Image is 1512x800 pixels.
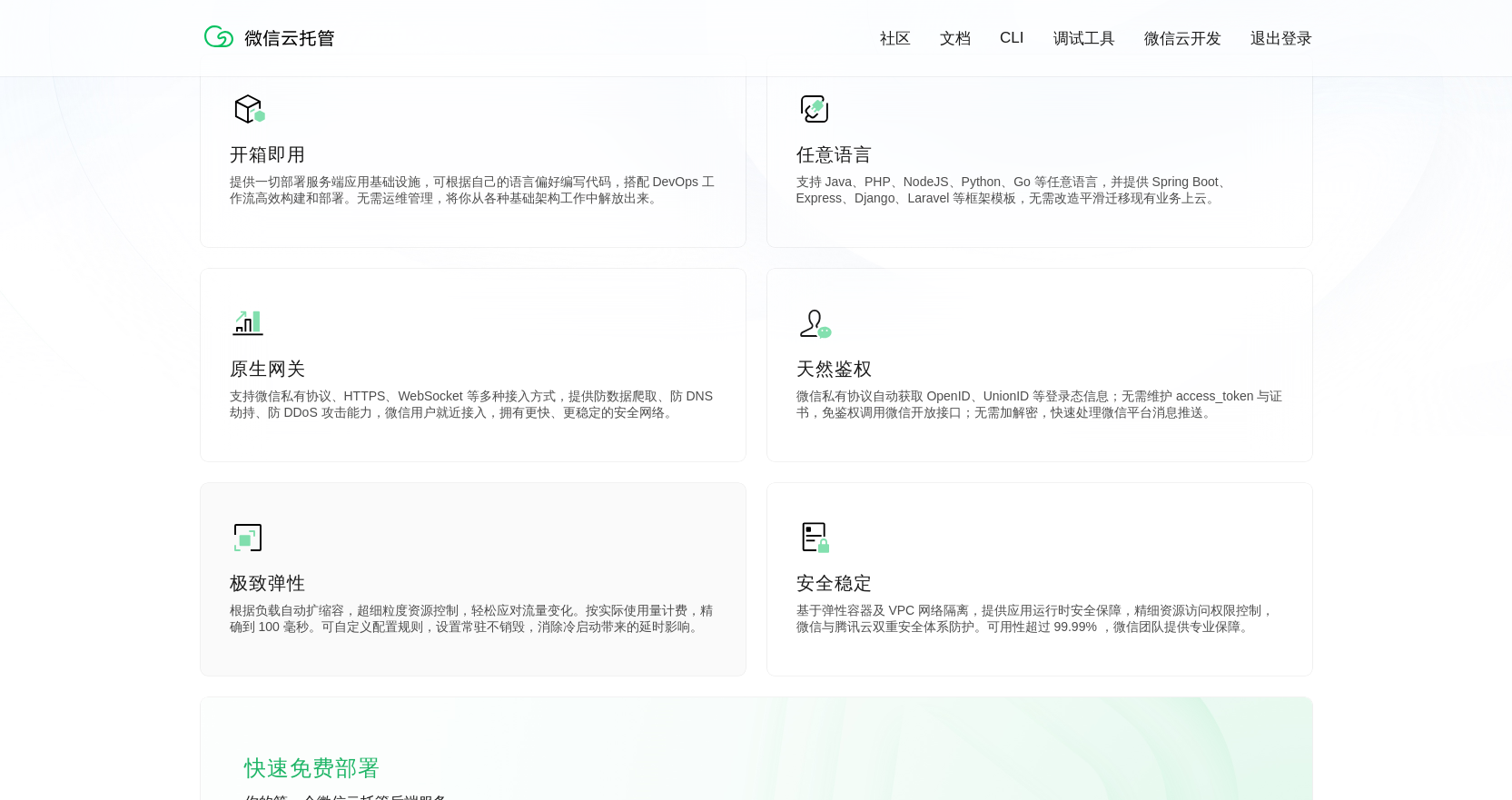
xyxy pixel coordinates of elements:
[201,18,346,54] img: 微信云托管
[1053,28,1115,49] a: 调试工具
[796,142,1283,167] p: 任意语言
[796,356,1283,381] p: 天然鉴权
[201,42,346,57] a: 微信云托管
[230,570,716,596] p: 极致弹性
[1250,28,1312,49] a: 退出登录
[230,142,716,167] p: 开箱即用
[1000,29,1023,47] a: CLI
[796,389,1283,425] p: 微信私有协议自动获取 OpenID、UnionID 等登录态信息；无需维护 access_token 与证书，免鉴权调用微信开放接口；无需加解密，快速处理微信平台消息推送。
[230,603,716,639] p: 根据负载自动扩缩容，超细粒度资源控制，轻松应对流量变化。按实际使用量计费，精确到 100 毫秒。可自定义配置规则，设置常驻不销毁，消除冷启动带来的延时影响。
[796,174,1283,211] p: 支持 Java、PHP、NodeJS、Python、Go 等任意语言，并提供 Spring Boot、Express、Django、Laravel 等框架模板，无需改造平滑迁移现有业务上云。
[244,750,426,786] p: 快速免费部署
[796,570,1283,596] p: 安全稳定
[230,389,716,425] p: 支持微信私有协议、HTTPS、WebSocket 等多种接入方式，提供防数据爬取、防 DNS 劫持、防 DDoS 攻击能力，微信用户就近接入，拥有更快、更稳定的安全网络。
[230,356,716,381] p: 原生网关
[1144,28,1221,49] a: 微信云开发
[796,603,1283,639] p: 基于弹性容器及 VPC 网络隔离，提供应用运行时安全保障，精细资源访问权限控制，微信与腾讯云双重安全体系防护。可用性超过 99.99% ，微信团队提供专业保障。
[230,174,716,211] p: 提供一切部署服务端应用基础设施，可根据自己的语言偏好编写代码，搭配 DevOps 工作流高效构建和部署。无需运维管理，将你从各种基础架构工作中解放出来。
[880,28,911,49] a: 社区
[940,28,971,49] a: 文档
